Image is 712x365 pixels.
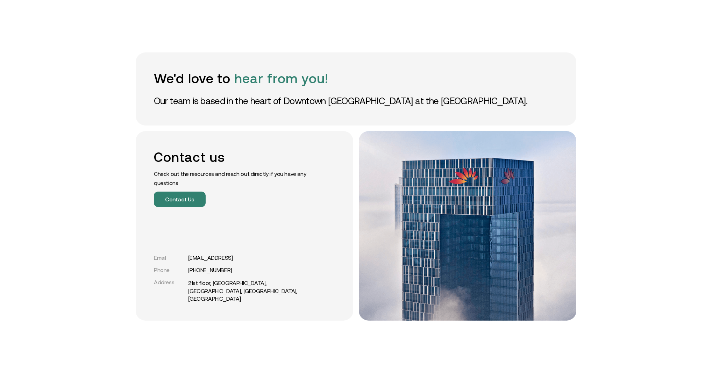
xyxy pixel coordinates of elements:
[154,149,311,165] h2: Contact us
[154,267,185,273] div: Phone
[188,279,311,302] a: 21st floor, [GEOGRAPHIC_DATA], [GEOGRAPHIC_DATA], [GEOGRAPHIC_DATA], [GEOGRAPHIC_DATA]
[188,255,233,261] a: [EMAIL_ADDRESS]
[154,169,311,187] p: Check out the resources and reach out directly if you have any questions
[154,71,558,86] h1: We'd love to
[359,131,576,321] img: office
[154,279,185,286] div: Address
[188,267,232,273] a: [PHONE_NUMBER]
[154,192,206,207] button: Contact Us
[154,255,185,261] div: Email
[154,95,558,107] p: Our team is based in the heart of Downtown [GEOGRAPHIC_DATA] at the [GEOGRAPHIC_DATA].
[234,71,328,86] span: hear from you!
